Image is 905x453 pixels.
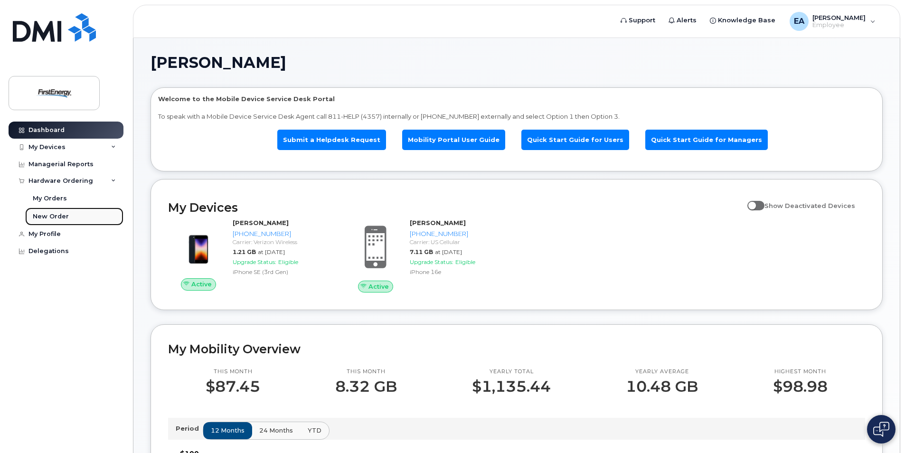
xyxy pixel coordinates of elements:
[410,258,453,265] span: Upgrade Status:
[168,218,334,291] a: Active[PERSON_NAME][PHONE_NUMBER]Carrier: Verizon Wireless1.21 GBat [DATE]Upgrade Status:Eligible...
[176,424,203,433] p: Period
[410,248,433,255] span: 7.11 GB
[233,238,330,246] div: Carrier: Verizon Wireless
[158,112,875,121] p: To speak with a Mobile Device Service Desk Agent call 811-HELP (4357) internally or [PHONE_NUMBER...
[335,378,397,395] p: 8.32 GB
[410,268,507,276] div: iPhone 16e
[345,218,511,293] a: Active[PERSON_NAME][PHONE_NUMBER]Carrier: US Cellular7.11 GBat [DATE]Upgrade Status:EligibleiPhon...
[472,378,551,395] p: $1,135.44
[168,200,743,215] h2: My Devices
[410,229,507,238] div: [PHONE_NUMBER]
[258,248,285,255] span: at [DATE]
[259,426,293,435] span: 24 months
[335,368,397,376] p: This month
[233,219,289,226] strong: [PERSON_NAME]
[168,342,865,356] h2: My Mobility Overview
[455,258,475,265] span: Eligible
[626,378,698,395] p: 10.48 GB
[410,238,507,246] div: Carrier: US Cellular
[233,229,330,238] div: [PHONE_NUMBER]
[626,368,698,376] p: Yearly average
[233,258,276,265] span: Upgrade Status:
[206,368,260,376] p: This month
[191,280,212,289] span: Active
[521,130,629,150] a: Quick Start Guide for Users
[278,258,298,265] span: Eligible
[472,368,551,376] p: Yearly total
[308,426,321,435] span: YTD
[206,378,260,395] p: $87.45
[435,248,462,255] span: at [DATE]
[764,202,855,209] span: Show Deactivated Devices
[410,219,466,226] strong: [PERSON_NAME]
[176,223,221,269] img: image20231002-3703462-1angbar.jpeg
[773,368,828,376] p: Highest month
[402,130,505,150] a: Mobility Portal User Guide
[773,378,828,395] p: $98.98
[277,130,386,150] a: Submit a Helpdesk Request
[873,422,889,437] img: Open chat
[747,197,755,204] input: Show Deactivated Devices
[645,130,768,150] a: Quick Start Guide for Managers
[233,268,330,276] div: iPhone SE (3rd Gen)
[151,56,286,70] span: [PERSON_NAME]
[368,282,389,291] span: Active
[233,248,256,255] span: 1.21 GB
[158,94,875,104] p: Welcome to the Mobile Device Service Desk Portal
